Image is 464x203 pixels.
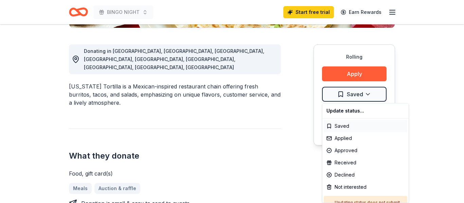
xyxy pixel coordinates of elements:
div: Not interested [324,181,407,193]
div: Approved [324,144,407,157]
div: Received [324,157,407,169]
div: Applied [324,132,407,144]
span: BINGO NIGHT [107,8,140,16]
div: Saved [324,120,407,132]
div: Update status... [324,105,407,117]
div: Declined [324,169,407,181]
